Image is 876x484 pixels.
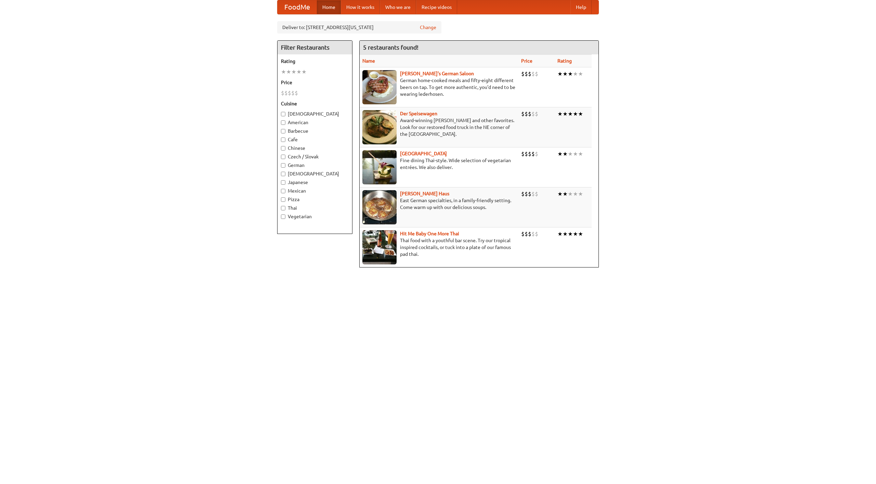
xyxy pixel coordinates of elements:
li: ★ [573,70,578,78]
li: ★ [301,68,307,76]
label: Japanese [281,179,349,186]
p: East German specialties, in a family-friendly setting. Come warm up with our delicious soups. [362,197,516,211]
a: Home [317,0,341,14]
h4: Filter Restaurants [278,41,352,54]
li: $ [521,190,525,198]
li: $ [525,70,528,78]
li: $ [288,89,291,97]
li: $ [521,230,525,238]
input: Vegetarian [281,214,285,219]
input: Czech / Slovak [281,155,285,159]
li: ★ [578,150,583,158]
li: $ [525,190,528,198]
li: ★ [557,110,563,118]
img: kohlhaus.jpg [362,190,397,224]
input: American [281,120,285,125]
li: ★ [563,190,568,198]
label: Pizza [281,196,349,203]
li: $ [521,110,525,118]
li: ★ [568,150,573,158]
a: Price [521,58,532,64]
h5: Price [281,79,349,86]
li: ★ [568,230,573,238]
li: $ [535,230,538,238]
li: ★ [291,68,296,76]
li: ★ [568,190,573,198]
li: $ [535,110,538,118]
li: $ [535,190,538,198]
li: $ [531,150,535,158]
input: Pizza [281,197,285,202]
li: $ [295,89,298,97]
label: Czech / Slovak [281,153,349,160]
li: $ [521,150,525,158]
a: Name [362,58,375,64]
li: ★ [573,190,578,198]
input: Japanese [281,180,285,185]
input: [DEMOGRAPHIC_DATA] [281,172,285,176]
a: [PERSON_NAME]'s German Saloon [400,71,474,76]
li: $ [284,89,288,97]
label: Thai [281,205,349,211]
img: babythai.jpg [362,230,397,264]
a: [GEOGRAPHIC_DATA] [400,151,447,156]
li: ★ [563,230,568,238]
li: $ [535,70,538,78]
p: Thai food with a youthful bar scene. Try our tropical inspired cocktails, or tuck into a plate of... [362,237,516,258]
h5: Cuisine [281,100,349,107]
li: $ [528,110,531,118]
li: ★ [563,150,568,158]
li: $ [528,150,531,158]
img: esthers.jpg [362,70,397,104]
input: Barbecue [281,129,285,133]
label: German [281,162,349,169]
li: ★ [568,70,573,78]
li: ★ [573,110,578,118]
li: ★ [563,70,568,78]
input: Cafe [281,138,285,142]
li: $ [528,70,531,78]
label: Chinese [281,145,349,152]
li: $ [531,70,535,78]
li: ★ [578,230,583,238]
li: ★ [557,230,563,238]
a: Recipe videos [416,0,457,14]
label: Mexican [281,187,349,194]
div: Deliver to: [STREET_ADDRESS][US_STATE] [277,21,441,34]
li: ★ [578,190,583,198]
label: [DEMOGRAPHIC_DATA] [281,170,349,177]
label: American [281,119,349,126]
li: $ [531,190,535,198]
li: ★ [578,110,583,118]
a: Rating [557,58,572,64]
input: Mexican [281,189,285,193]
ng-pluralize: 5 restaurants found! [363,44,418,51]
input: German [281,163,285,168]
input: Thai [281,206,285,210]
input: Chinese [281,146,285,151]
li: ★ [281,68,286,76]
li: $ [291,89,295,97]
b: [PERSON_NAME] Haus [400,191,449,196]
li: $ [281,89,284,97]
a: Who we are [380,0,416,14]
a: Der Speisewagen [400,111,437,116]
li: ★ [286,68,291,76]
a: Help [570,0,592,14]
li: $ [535,150,538,158]
img: satay.jpg [362,150,397,184]
li: ★ [573,230,578,238]
li: $ [525,150,528,158]
p: Award-winning [PERSON_NAME] and other favorites. Look for our restored food truck in the NE corne... [362,117,516,138]
a: FoodMe [278,0,317,14]
li: ★ [557,70,563,78]
h5: Rating [281,58,349,65]
li: $ [531,230,535,238]
li: ★ [557,150,563,158]
li: ★ [557,190,563,198]
li: $ [521,70,525,78]
input: [DEMOGRAPHIC_DATA] [281,112,285,116]
li: ★ [578,70,583,78]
